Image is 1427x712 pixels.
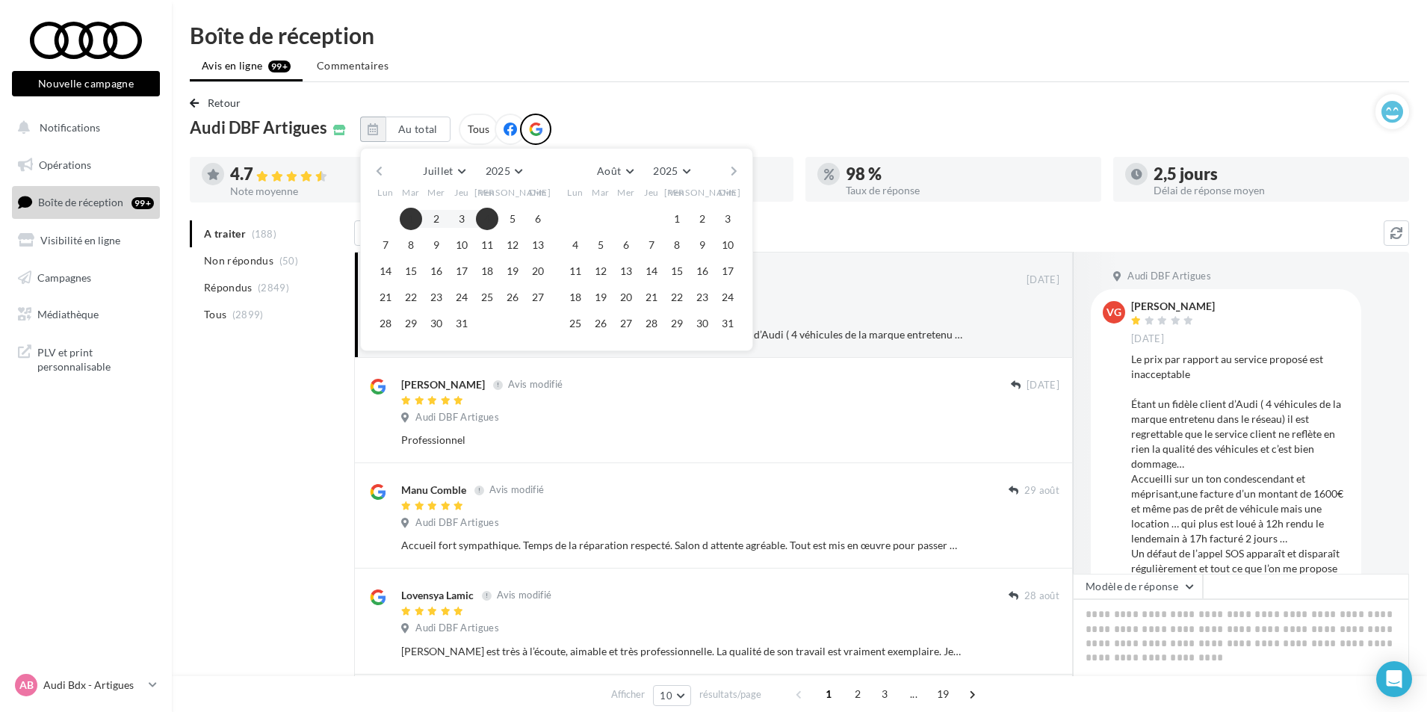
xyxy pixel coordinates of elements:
button: 13 [527,234,549,256]
button: Juillet [417,161,471,182]
a: AB Audi Bdx - Artigues [12,671,160,699]
button: 24 [451,286,473,309]
span: Jeu [454,187,469,199]
button: 31 [716,312,739,335]
span: [PERSON_NAME] [664,187,741,199]
span: Mer [427,187,445,199]
span: Lun [377,187,394,199]
div: Note moyenne [230,186,474,196]
div: 99+ [131,197,154,209]
span: Mar [402,187,420,199]
span: [DATE] [1027,379,1059,392]
button: 17 [716,260,739,282]
div: Tous [459,114,498,145]
span: Avis modifié [489,484,544,496]
button: 31 [451,312,473,335]
button: 2025 [480,161,528,182]
button: Au total [386,117,451,142]
button: 6 [615,234,637,256]
button: 12 [589,260,612,282]
button: 21 [640,286,663,309]
span: 28 août [1024,589,1059,603]
span: Boîte de réception [38,196,123,208]
span: (2849) [258,282,289,294]
div: Boîte de réception [190,24,1409,46]
button: Août [591,161,639,182]
button: 16 [425,260,448,282]
button: 3 [451,208,473,230]
span: 1 [817,682,841,706]
button: 2 [425,208,448,230]
button: 7 [640,234,663,256]
span: [DATE] [1027,273,1059,287]
div: 4.7 [230,166,474,183]
span: 2 [846,682,870,706]
button: 8 [666,234,688,256]
span: Audi DBF Artigues [415,622,499,635]
span: (50) [279,255,298,267]
a: Visibilité en ligne [9,225,163,256]
span: Afficher [611,687,645,702]
span: Retour [208,96,241,109]
button: 20 [527,260,549,282]
span: [PERSON_NAME] [474,187,551,199]
button: 12 [501,234,524,256]
button: 27 [615,312,637,335]
span: Mer [617,187,635,199]
span: [DATE] [1131,332,1164,346]
span: Tous [204,307,226,322]
button: 2025 [647,161,696,182]
a: Opérations [9,149,163,181]
button: 30 [691,312,713,335]
button: 23 [425,286,448,309]
span: Campagnes [37,270,91,283]
a: Boîte de réception99+ [9,186,163,218]
span: 19 [931,682,956,706]
p: Audi Bdx - Artigues [43,678,143,693]
div: [PERSON_NAME] [1131,301,1215,312]
div: Lovensya Lamic [401,588,474,603]
span: résultats/page [699,687,761,702]
button: Retour [190,94,247,112]
button: 20 [615,286,637,309]
button: 29 [666,312,688,335]
button: 25 [564,312,586,335]
span: Mar [592,187,610,199]
span: Audi DBF Artigues [415,516,499,530]
button: 1 [666,208,688,230]
span: Opérations [39,158,91,171]
button: 10 [451,234,473,256]
span: Dim [719,187,737,199]
button: 15 [400,260,422,282]
button: 18 [476,260,498,282]
div: Open Intercom Messenger [1376,661,1412,697]
span: Audi DBF Artigues [415,411,499,424]
button: 17 [451,260,473,282]
span: Non répondus [204,253,273,268]
span: Répondus [204,280,253,295]
span: PLV et print personnalisable [37,342,154,374]
button: Au total [360,117,451,142]
div: Le prix par rapport au service proposé est inacceptable Étant un fidèle client d’Audi ( 4 véhicul... [1131,352,1349,636]
button: 4 [564,234,586,256]
a: Médiathèque [9,299,163,330]
button: Tous les avis [354,220,504,246]
span: VG [1106,305,1121,320]
button: 10 [716,234,739,256]
span: Lun [567,187,584,199]
button: 28 [374,312,397,335]
button: 1 [400,208,422,230]
button: 18 [564,286,586,309]
button: 11 [564,260,586,282]
button: 22 [666,286,688,309]
button: 14 [374,260,397,282]
span: 29 août [1024,484,1059,498]
div: Manu Comble [401,483,466,498]
button: 9 [691,234,713,256]
div: Taux de réponse [846,185,1089,196]
div: [PERSON_NAME] [401,377,485,392]
span: Médiathèque [37,308,99,321]
div: 98 % [846,166,1089,182]
button: 19 [501,260,524,282]
span: 3 [873,682,897,706]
